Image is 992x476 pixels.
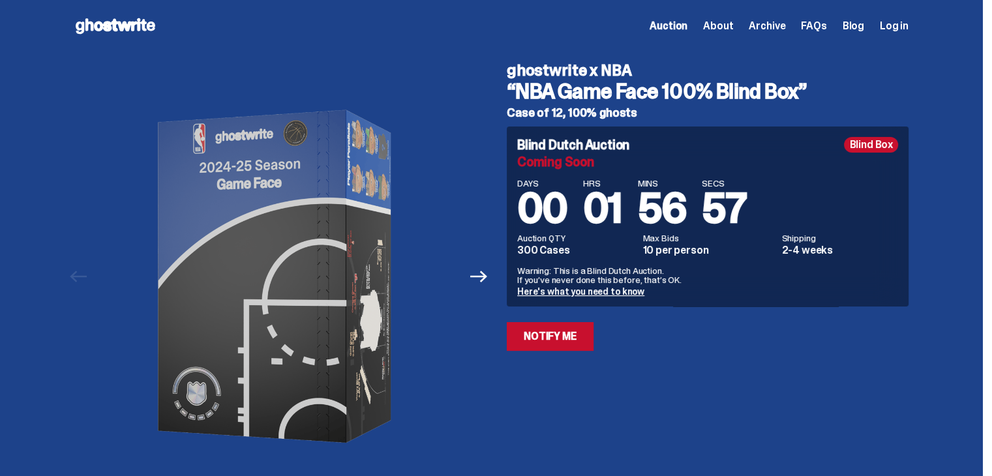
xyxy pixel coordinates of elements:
[844,137,898,153] div: Blind Box
[517,179,567,188] span: DAYS
[507,322,594,351] a: Notify Me
[781,233,898,243] dt: Shipping
[507,81,909,102] h3: “NBA Game Face 100% Blind Box”
[650,21,687,31] a: Auction
[749,21,785,31] a: Archive
[517,155,898,168] div: Coming Soon
[702,179,746,188] span: SECS
[703,21,733,31] a: About
[880,21,909,31] a: Log in
[643,245,774,256] dd: 10 per person
[638,181,687,235] span: 56
[464,262,493,291] button: Next
[507,63,909,78] h4: ghostwrite x NBA
[517,266,898,284] p: Warning: This is a Blind Dutch Auction. If you’ve never done this before, that’s OK.
[507,107,909,119] h5: Case of 12, 100% ghosts
[781,245,898,256] dd: 2-4 weeks
[517,138,629,151] h4: Blind Dutch Auction
[517,181,567,235] span: 00
[517,233,635,243] dt: Auction QTY
[583,181,622,235] span: 01
[517,286,644,297] a: Here's what you need to know
[643,233,774,243] dt: Max Bids
[638,179,687,188] span: MINS
[801,21,826,31] a: FAQs
[517,245,635,256] dd: 300 Cases
[843,21,864,31] a: Blog
[702,181,746,235] span: 57
[583,179,622,188] span: HRS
